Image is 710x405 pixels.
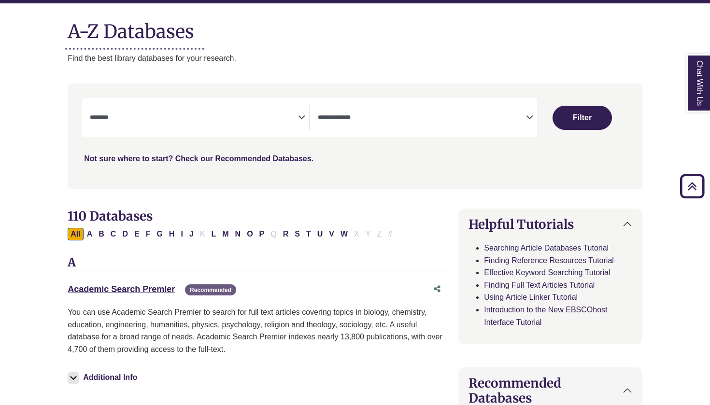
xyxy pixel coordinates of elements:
a: Finding Full Text Articles Tutorial [484,281,595,289]
button: Filter Results J [186,228,197,240]
button: Filter Results L [208,228,219,240]
h3: A [68,256,447,270]
button: Filter Results G [154,228,165,240]
button: Filter Results H [166,228,178,240]
button: Filter Results T [303,228,314,240]
button: Filter Results V [326,228,337,240]
button: Additional Info [68,371,140,384]
button: Helpful Tutorials [459,209,642,239]
button: Filter Results M [219,228,231,240]
span: 110 Databases [68,208,153,224]
button: Filter Results C [108,228,119,240]
a: Searching Article Databases Tutorial [484,244,609,252]
button: Filter Results B [96,228,107,240]
p: You can use Academic Search Premier to search for full text articles covering topics in biology, ... [68,306,447,355]
a: Effective Keyword Searching Tutorial [484,268,610,277]
button: Filter Results O [244,228,256,240]
button: Filter Results E [131,228,142,240]
textarea: Search [90,114,298,122]
button: Filter Results P [256,228,268,240]
nav: Search filters [68,84,642,189]
a: Back to Top [677,180,708,193]
button: Filter Results A [84,228,96,240]
p: Find the best library databases for your research. [68,52,642,65]
button: All [68,228,83,240]
textarea: Search [318,114,526,122]
span: Recommended [185,284,236,295]
button: Share this database [427,280,447,298]
a: Using Article Linker Tutorial [484,293,578,301]
a: Not sure where to start? Check our Recommended Databases. [84,154,313,163]
h1: A-Z Databases [68,13,642,42]
a: Academic Search Premier [68,284,175,294]
div: Alpha-list to filter by first letter of database name [68,229,396,237]
button: Filter Results D [119,228,131,240]
button: Filter Results W [338,228,351,240]
button: Filter Results R [280,228,292,240]
button: Filter Results N [232,228,244,240]
button: Filter Results U [314,228,326,240]
button: Submit for Search Results [553,106,612,130]
button: Filter Results I [178,228,185,240]
a: Finding Reference Resources Tutorial [484,256,614,265]
button: Filter Results S [292,228,303,240]
button: Filter Results F [143,228,154,240]
a: Introduction to the New EBSCOhost Interface Tutorial [484,306,607,326]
